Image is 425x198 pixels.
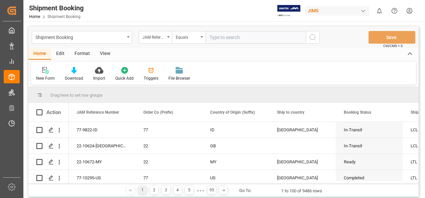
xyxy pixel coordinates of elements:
div: File Browser [168,75,190,81]
span: Country of Origin (Suffix) [210,110,255,115]
button: JIMS [305,4,372,17]
div: Action [46,109,61,115]
div: ID [210,122,261,138]
span: Order Co (Prefix) [143,110,173,115]
div: Go To: [239,187,251,194]
div: Press SPACE to select this row. [28,154,68,170]
div: 22-10672-MY [68,154,135,170]
button: open menu [139,31,172,44]
div: Import [93,75,105,81]
div: Press SPACE to select this row. [28,170,68,186]
div: 1 to 100 of 9486 rows [281,188,322,194]
div: Edit [51,48,69,60]
div: ● ● ● [197,188,204,193]
a: Home [29,14,40,19]
div: Format [69,48,95,60]
div: Press SPACE to select this row. [28,122,68,138]
div: Quick Add [115,75,134,81]
div: [GEOGRAPHIC_DATA] [277,170,328,186]
div: Equals [176,33,198,40]
div: US [210,170,261,186]
span: Booking Status [344,110,371,115]
div: In-Transit [344,122,395,138]
span: JAM Reference Number [77,110,119,115]
div: Home [28,48,51,60]
div: GB [210,138,261,154]
span: Ctrl/CMD + S [383,43,403,48]
div: 22 [143,138,194,154]
div: 3 [162,186,170,194]
div: 5 [185,186,193,194]
div: 77 [143,170,194,186]
div: Shipment Booking [29,3,84,13]
div: 4 [173,186,182,194]
button: Save [369,31,415,44]
div: In-Transit [344,138,395,154]
button: show 0 new notifications [372,3,387,18]
div: New Form [36,75,55,81]
button: Help Center [387,3,402,18]
div: 22 [143,154,194,170]
input: Type to search [205,31,306,44]
div: Completed [344,170,395,186]
div: 2 [150,186,158,194]
div: [GEOGRAPHIC_DATA] [277,122,328,138]
span: Drag here to set row groups [50,93,103,98]
div: 95 [207,186,216,194]
div: 77 [143,122,194,138]
div: Shipment Booking [35,33,125,41]
div: JAM Reference Number [142,33,165,40]
span: Ship to country [277,110,304,115]
div: MY [210,154,261,170]
div: JIMS [305,6,369,16]
div: Download [65,75,83,81]
div: Ready [344,154,395,170]
div: 1 [138,186,147,194]
div: Triggers [144,75,158,81]
button: open menu [172,31,205,44]
button: search button [306,31,320,44]
div: 22-10624-[GEOGRAPHIC_DATA] [68,138,135,154]
div: 77-9822-ID [68,122,135,138]
img: Exertis%20JAM%20-%20Email%20Logo.jpg_1722504956.jpg [277,5,300,17]
button: open menu [32,31,132,44]
div: View [95,48,115,60]
div: [GEOGRAPHIC_DATA] [277,154,328,170]
div: Press SPACE to select this row. [28,138,68,154]
div: 77-10295-US [68,170,135,186]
